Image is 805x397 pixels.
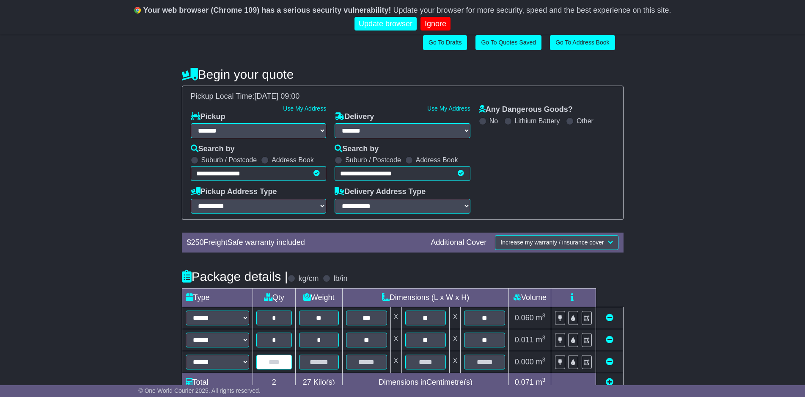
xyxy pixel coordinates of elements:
a: Use My Address [283,105,326,112]
span: [DATE] 09:00 [255,92,300,100]
td: Volume [509,288,551,307]
a: Ignore [420,17,451,31]
label: Search by [191,144,235,154]
label: Pickup Address Type [191,187,277,197]
a: Remove this item [606,358,613,366]
label: Pickup [191,112,225,122]
sup: 3 [542,377,546,383]
label: Lithium Battery [515,117,560,125]
label: Delivery [335,112,374,122]
sup: 3 [542,312,546,319]
span: 0.000 [515,358,534,366]
span: m [536,314,546,322]
span: Update your browser for more security, speed and the best experience on this site. [393,6,671,14]
td: x [450,307,461,329]
td: x [450,351,461,373]
h4: Begin your quote [182,67,624,81]
td: Total [182,373,253,391]
td: Dimensions (L x W x H) [342,288,509,307]
sup: 3 [542,356,546,363]
a: Use My Address [427,105,470,112]
td: Type [182,288,253,307]
label: Suburb / Postcode [201,156,257,164]
label: Address Book [272,156,314,164]
td: x [390,307,401,329]
div: Pickup Local Time: [187,92,619,101]
a: Go To Address Book [550,35,615,50]
a: Remove this item [606,336,613,344]
label: lb/in [333,274,347,283]
label: Any Dangerous Goods? [479,105,573,114]
a: Go To Quotes Saved [475,35,541,50]
a: Remove this item [606,314,613,322]
td: Kilo(s) [295,373,342,391]
label: No [489,117,498,125]
span: 27 [303,378,311,386]
label: Search by [335,144,379,154]
span: 0.060 [515,314,534,322]
td: Dimensions in Centimetre(s) [342,373,509,391]
a: Go To Drafts [423,35,467,50]
td: x [390,351,401,373]
td: Weight [295,288,342,307]
td: x [390,329,401,351]
span: m [536,378,546,386]
a: Update browser [354,17,417,31]
sup: 3 [542,334,546,341]
span: Increase my warranty / insurance cover [500,239,604,246]
div: $ FreightSafe warranty included [183,238,427,247]
b: Your web browser (Chrome 109) has a serious security vulnerability! [143,6,391,14]
a: Add new item [606,378,613,386]
label: Address Book [416,156,458,164]
span: 0.071 [515,378,534,386]
div: Additional Cover [426,238,491,247]
span: 250 [191,238,204,247]
td: 2 [253,373,295,391]
span: m [536,336,546,344]
td: x [450,329,461,351]
td: Qty [253,288,295,307]
span: m [536,358,546,366]
label: Delivery Address Type [335,187,426,197]
h4: Package details | [182,269,288,283]
span: 0.011 [515,336,534,344]
label: Suburb / Postcode [345,156,401,164]
label: Other [577,117,593,125]
label: kg/cm [298,274,319,283]
span: © One World Courier 2025. All rights reserved. [138,387,261,394]
button: Increase my warranty / insurance cover [495,235,618,250]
